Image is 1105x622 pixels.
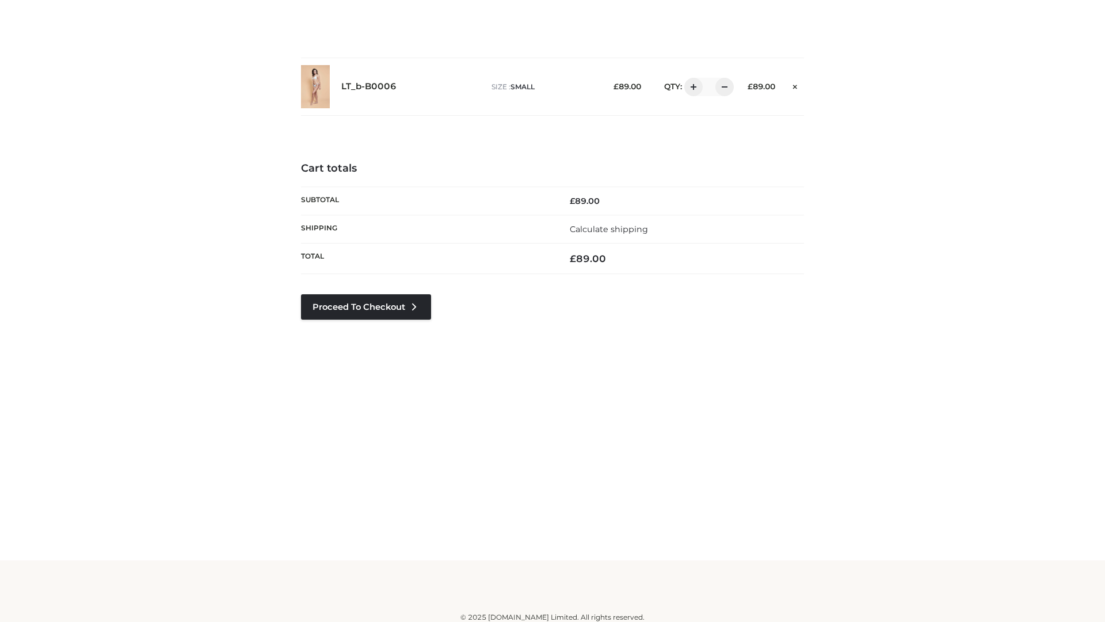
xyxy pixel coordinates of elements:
a: Calculate shipping [570,224,648,234]
th: Total [301,244,552,274]
span: £ [570,196,575,206]
th: Shipping [301,215,552,243]
span: £ [614,82,619,91]
h4: Cart totals [301,162,804,175]
bdi: 89.00 [570,196,600,206]
bdi: 89.00 [570,253,606,264]
a: Remove this item [787,78,804,93]
span: £ [748,82,753,91]
div: QTY: [653,78,730,96]
span: £ [570,253,576,264]
span: SMALL [510,82,535,91]
bdi: 89.00 [748,82,775,91]
p: size : [491,82,596,92]
th: Subtotal [301,187,552,215]
a: LT_b-B0006 [341,81,397,92]
bdi: 89.00 [614,82,641,91]
a: Proceed to Checkout [301,294,431,320]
